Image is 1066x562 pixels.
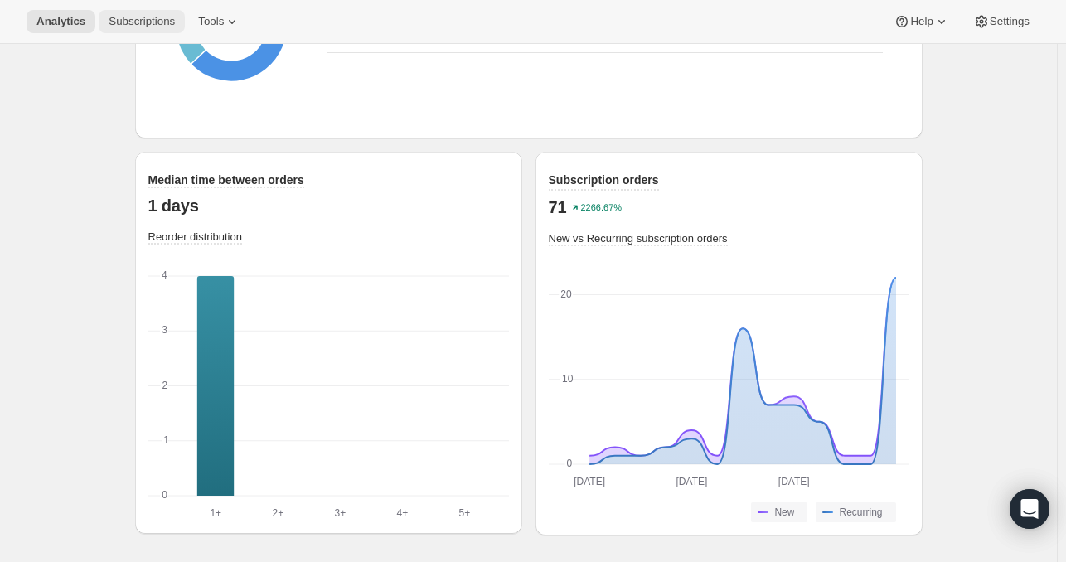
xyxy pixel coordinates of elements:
text: 20 [560,288,572,300]
text: 2266.67% [581,203,623,213]
text: [DATE] [574,476,605,487]
span: Analytics [36,15,85,28]
g: 5+: Orders 0 [433,276,495,496]
text: 0 [162,489,167,501]
div: Open Intercom Messenger [1010,489,1049,529]
rect: Orders-0 0 [383,276,419,278]
text: 3+ [334,507,346,519]
span: Reorder distribution [148,230,242,243]
span: Help [910,15,933,28]
text: 4 [162,269,167,281]
span: Tools [198,15,224,28]
button: Tools [188,10,250,33]
p: 71 [549,197,567,217]
text: 4+ [396,507,408,519]
button: Recurring [816,502,895,522]
text: 5+ [458,507,470,519]
g: 4+: Orders 0 [371,276,433,496]
span: New vs Recurring subscription orders [549,232,728,245]
text: [DATE] [778,476,809,487]
text: [DATE] [676,476,707,487]
button: New [751,502,807,522]
button: Analytics [27,10,95,33]
rect: Orders-0 0 [446,276,482,278]
text: 10 [562,373,574,385]
span: New [774,506,794,519]
button: Settings [963,10,1039,33]
text: 3 [162,324,167,336]
span: Settings [990,15,1030,28]
text: 1 [163,434,169,446]
g: 3+: Orders 0 [308,276,371,496]
span: Median time between orders [148,173,304,187]
text: 2+ [272,507,283,519]
text: 2 [162,380,167,391]
text: 0 [566,458,572,469]
rect: Orders-0 0 [259,276,295,278]
g: 1+: Orders 4 [184,276,246,497]
button: Subscriptions [99,10,185,33]
span: Recurring [839,506,882,519]
span: Subscriptions [109,15,175,28]
g: 2+: Orders 0 [246,276,308,496]
rect: Orders-0 0 [321,276,357,278]
p: 1 days [148,196,509,216]
button: Help [884,10,959,33]
text: 1+ [210,507,221,519]
rect: Orders-0 4 [196,276,233,497]
span: Subscription orders [549,173,659,187]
